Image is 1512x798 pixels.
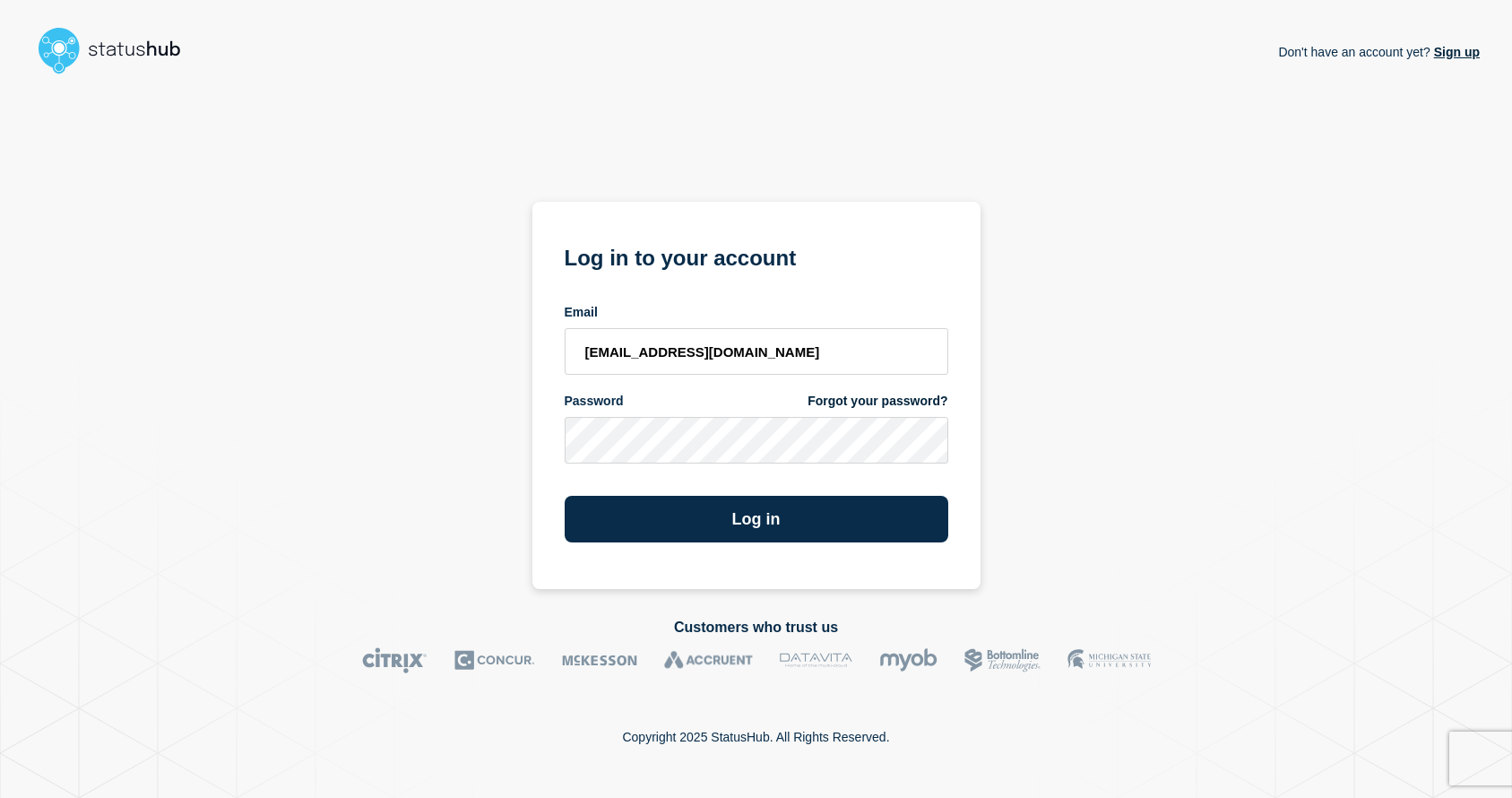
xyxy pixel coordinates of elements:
img: Citrix logo [362,647,428,673]
h2: Customers who trust us [32,620,1480,636]
img: Bottomline logo [964,647,1041,673]
a: Sign up [1430,45,1480,59]
img: MSU logo [1067,647,1151,673]
input: password input [565,417,948,464]
img: McKesson logo [562,647,637,673]
span: Password [565,393,624,410]
img: DataVita logo [780,647,852,673]
a: Forgot your password? [808,393,947,410]
img: myob logo [879,647,937,673]
img: Accruent logo [664,647,753,673]
h1: Log in to your account [565,239,948,273]
p: Don't have an account yet? [1278,30,1480,74]
p: Copyright 2025 StatusHub. All Rights Reserved. [622,730,889,744]
button: Log in [565,496,948,542]
img: Concur logo [454,647,535,673]
img: StatusHub logo [32,22,203,79]
input: email input [565,328,948,375]
span: Email [565,304,598,321]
